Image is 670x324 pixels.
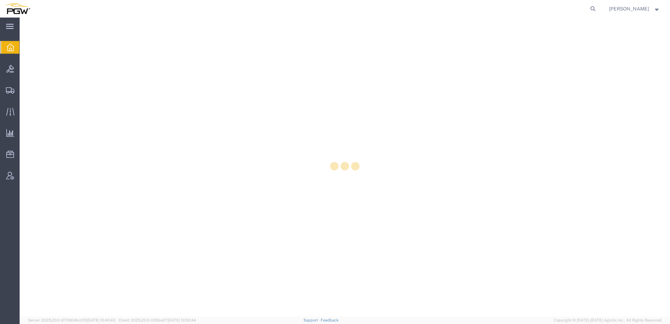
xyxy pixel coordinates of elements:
button: [PERSON_NAME] [609,5,661,13]
span: [DATE] 10:43:43 [87,318,115,322]
a: Support [303,318,321,322]
img: logo [5,4,30,14]
span: Copyright © [DATE]-[DATE] Agistix Inc., All Rights Reserved [554,317,662,323]
span: Amber Hickey [609,5,649,13]
span: Server: 2025.20.0-970904bc0f3 [28,318,115,322]
a: Feedback [321,318,339,322]
span: [DATE] 10:52:44 [167,318,196,322]
span: Client: 2025.20.0-035ba07 [118,318,196,322]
